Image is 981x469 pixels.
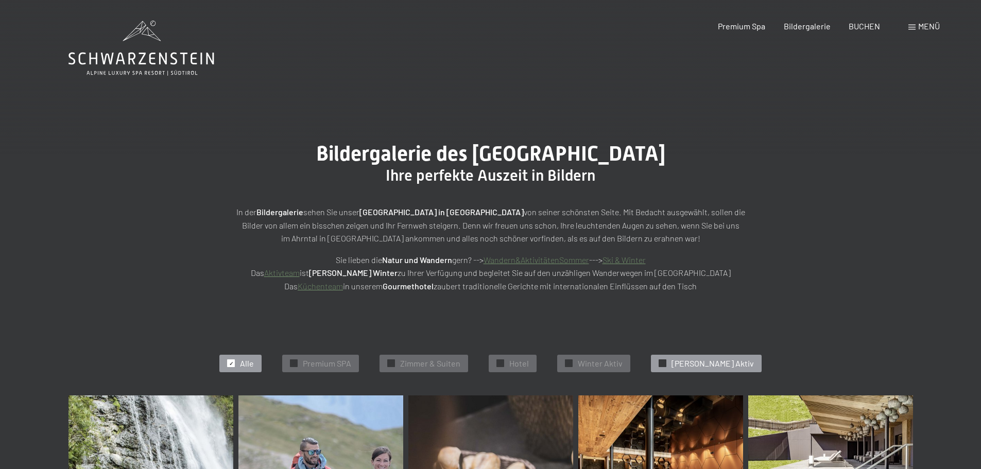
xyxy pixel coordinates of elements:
[603,255,646,265] a: Ski & Winter
[567,360,571,367] span: ✓
[233,205,748,245] p: In der sehen Sie unser von seiner schönsten Seite. Mit Bedacht ausgewählt, sollen die Bilder von ...
[400,358,460,369] span: Zimmer & Suiten
[784,21,831,31] a: Bildergalerie
[382,255,452,265] strong: Natur und Wandern
[849,21,880,31] a: BUCHEN
[359,207,524,217] strong: [GEOGRAPHIC_DATA] in [GEOGRAPHIC_DATA]
[229,360,233,367] span: ✓
[264,268,300,277] a: Aktivteam
[309,268,398,277] strong: [PERSON_NAME] Winter
[298,281,343,291] a: Küchenteam
[509,358,529,369] span: Hotel
[498,360,503,367] span: ✓
[316,142,665,166] span: Bildergalerie des [GEOGRAPHIC_DATA]
[233,253,748,293] p: Sie lieben die gern? --> ---> Das ist zu Ihrer Verfügung und begleitet Sie auf den unzähligen Wan...
[292,360,296,367] span: ✓
[718,21,765,31] a: Premium Spa
[484,255,589,265] a: Wandern&AktivitätenSommer
[256,207,303,217] strong: Bildergalerie
[383,281,434,291] strong: Gourmethotel
[389,360,393,367] span: ✓
[672,358,754,369] span: [PERSON_NAME] Aktiv
[661,360,665,367] span: ✓
[578,358,623,369] span: Winter Aktiv
[303,358,351,369] span: Premium SPA
[386,166,595,184] span: Ihre perfekte Auszeit in Bildern
[918,21,940,31] span: Menü
[240,358,254,369] span: Alle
